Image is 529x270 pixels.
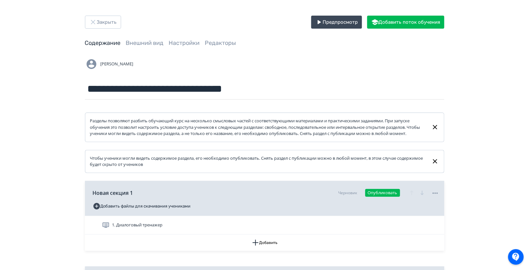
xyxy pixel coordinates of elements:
[367,16,444,29] button: Добавить поток обучения
[85,16,121,29] button: Закрыть
[85,39,121,47] a: Содержание
[126,39,164,47] a: Внешний вид
[85,235,444,251] button: Добавить
[365,189,400,197] button: Опубликовать
[311,16,362,29] button: Предпросмотр
[169,39,200,47] a: Настройки
[90,155,426,168] div: Чтобы ученики могли видеть содержимое раздела, его необходимо опубликовать. Снять раздел с публик...
[93,189,133,197] span: Новая секция 1
[85,216,444,235] div: 1. Диалоговый тренажер
[339,190,357,196] div: Черновик
[93,201,191,211] button: Добавить файлы для скачивания учениками
[101,61,133,67] span: [PERSON_NAME]
[112,222,163,228] span: 1. Диалоговый тренажер
[90,118,426,137] div: Разделы позволяют разбить обучающий курс на несколько смысловых частей с соответствующими материа...
[205,39,236,47] a: Редакторы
